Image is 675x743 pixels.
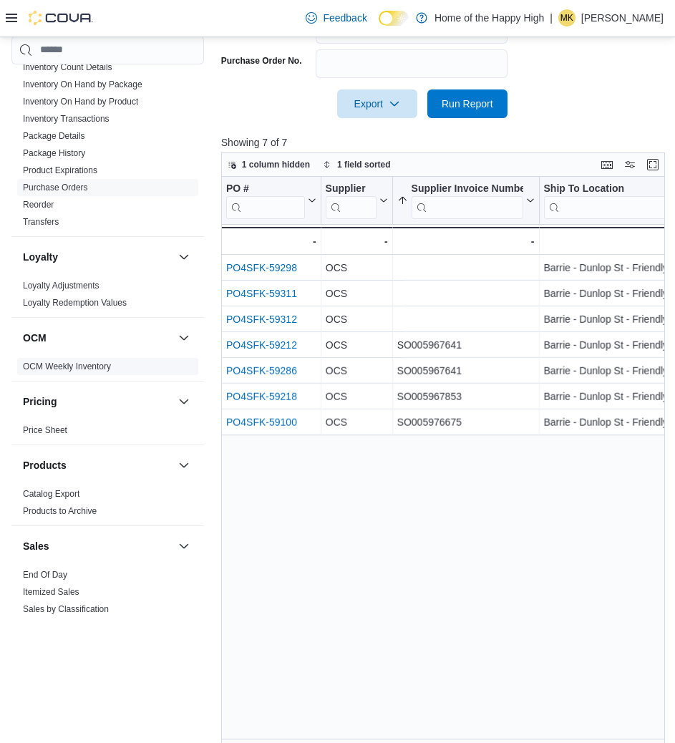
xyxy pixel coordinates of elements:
[23,603,109,615] span: Sales by Classification
[23,281,99,291] a: Loyalty Adjustments
[225,233,316,250] div: -
[23,148,85,158] a: Package History
[11,422,204,445] div: Pricing
[560,9,573,26] span: MK
[23,182,88,193] span: Purchase Orders
[325,285,387,302] div: OCS
[23,217,59,227] a: Transfers
[226,182,305,218] div: PO # URL
[23,489,79,499] a: Catalog Export
[23,130,85,142] span: Package Details
[550,9,553,26] p: |
[337,159,391,170] span: 1 field sorted
[23,506,97,516] a: Products to Archive
[23,165,97,175] a: Product Expirations
[325,259,387,276] div: OCS
[411,182,523,195] div: Supplier Invoice Number
[23,62,112,73] span: Inventory Count Details
[23,183,88,193] a: Purchase Orders
[226,417,297,428] a: PO4SFK-59100
[411,182,523,218] div: Supplier Invoice Number
[23,331,47,345] h3: OCM
[644,156,661,173] button: Enter fullscreen
[325,362,387,379] div: OCS
[226,339,297,351] a: PO4SFK-59212
[23,297,127,309] span: Loyalty Redemption Values
[175,457,193,474] button: Products
[222,156,316,173] button: 1 column hidden
[23,114,110,124] a: Inventory Transactions
[23,97,138,107] a: Inventory On Hand by Product
[226,262,297,273] a: PO4SFK-59298
[23,488,79,500] span: Catalog Export
[175,329,193,346] button: OCM
[226,365,297,377] a: PO4SFK-59286
[29,11,93,25] img: Cova
[558,9,576,26] div: Michael Kirkman
[226,182,305,195] div: PO #
[23,361,111,371] a: OCM Weekly Inventory
[23,570,67,580] a: End Of Day
[581,9,664,26] p: [PERSON_NAME]
[23,79,142,89] a: Inventory On Hand by Package
[23,394,173,409] button: Pricing
[23,216,59,228] span: Transfers
[11,358,204,381] div: OCM
[23,604,109,614] a: Sales by Classification
[23,165,97,176] span: Product Expirations
[300,4,372,32] a: Feedback
[23,280,99,291] span: Loyalty Adjustments
[175,393,193,410] button: Pricing
[23,147,85,159] span: Package History
[23,539,49,553] h3: Sales
[23,250,173,264] button: Loyalty
[397,336,534,354] div: SO005967641
[325,388,387,405] div: OCS
[442,97,493,111] span: Run Report
[598,156,616,173] button: Keyboard shortcuts
[23,113,110,125] span: Inventory Transactions
[427,89,508,118] button: Run Report
[434,9,544,26] p: Home of the Happy High
[226,182,316,218] button: PO #
[23,458,173,472] button: Products
[23,361,111,372] span: OCM Weekly Inventory
[325,414,387,431] div: OCS
[325,182,376,195] div: Supplier
[397,388,534,405] div: SO005967853
[23,96,138,107] span: Inventory On Hand by Product
[11,485,204,525] div: Products
[325,311,387,328] div: OCS
[23,298,127,308] a: Loyalty Redemption Values
[226,391,297,402] a: PO4SFK-59218
[23,425,67,435] a: Price Sheet
[23,199,54,210] span: Reorder
[621,156,638,173] button: Display options
[23,569,67,581] span: End Of Day
[397,233,534,250] div: -
[175,538,193,555] button: Sales
[23,621,74,631] a: Sales by Day
[23,394,57,409] h3: Pricing
[226,314,297,325] a: PO4SFK-59312
[23,250,58,264] h3: Loyalty
[23,586,79,598] span: Itemized Sales
[346,89,409,118] span: Export
[175,248,193,266] button: Loyalty
[397,182,534,218] button: Supplier Invoice Number
[23,621,74,632] span: Sales by Day
[325,233,387,250] div: -
[379,11,409,26] input: Dark Mode
[23,424,67,436] span: Price Sheet
[11,24,204,236] div: Inventory
[397,362,534,379] div: SO005967641
[23,505,97,517] span: Products to Archive
[325,182,387,218] button: Supplier
[226,288,297,299] a: PO4SFK-59311
[317,156,397,173] button: 1 field sorted
[221,55,302,67] label: Purchase Order No.
[23,62,112,72] a: Inventory Count Details
[23,200,54,210] a: Reorder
